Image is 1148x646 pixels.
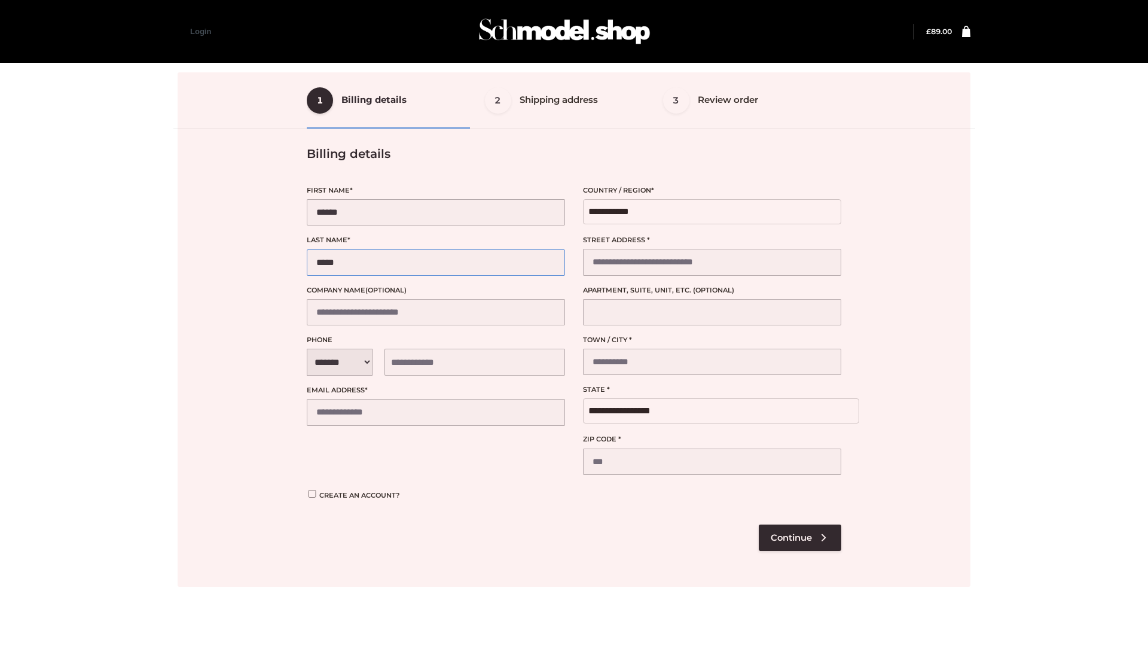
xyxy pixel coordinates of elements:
span: £ [926,27,931,36]
img: Schmodel Admin 964 [475,8,654,55]
a: £89.00 [926,27,952,36]
a: Login [190,27,211,36]
bdi: 89.00 [926,27,952,36]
